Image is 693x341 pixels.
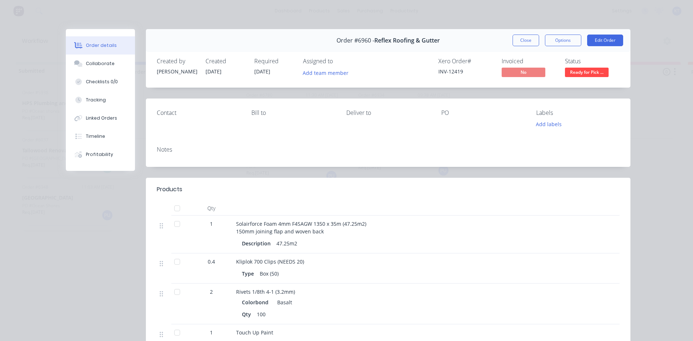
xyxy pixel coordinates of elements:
[336,37,374,44] span: Order #6960 -
[157,68,197,75] div: [PERSON_NAME]
[242,238,274,249] div: Description
[502,58,556,65] div: Invoiced
[254,58,294,65] div: Required
[254,68,270,75] span: [DATE]
[565,68,609,79] button: Ready for Pick ...
[274,297,292,308] div: Basalt
[236,288,295,295] span: Rivets 1/8th 4-1 (3.2mm)
[210,329,213,336] span: 1
[257,268,282,279] div: Box (50)
[157,185,182,194] div: Products
[66,36,135,55] button: Order details
[86,133,105,140] div: Timeline
[587,35,623,46] button: Edit Order
[251,109,335,116] div: Bill to
[438,58,493,65] div: Xero Order #
[66,91,135,109] button: Tracking
[565,68,609,77] span: Ready for Pick ...
[242,297,271,308] div: Colorbond
[66,109,135,127] button: Linked Orders
[86,79,118,85] div: Checklists 0/0
[545,35,581,46] button: Options
[299,68,352,77] button: Add team member
[206,68,222,75] span: [DATE]
[86,42,117,49] div: Order details
[236,329,273,336] span: Touch Up Paint
[86,60,115,67] div: Collaborate
[346,109,430,116] div: Deliver to
[274,238,300,249] div: 47.25m2
[303,58,376,65] div: Assigned to
[157,109,240,116] div: Contact
[66,127,135,145] button: Timeline
[565,58,620,65] div: Status
[66,55,135,73] button: Collaborate
[210,288,213,296] span: 2
[157,58,197,65] div: Created by
[438,68,493,75] div: INV-12419
[157,146,620,153] div: Notes
[441,109,525,116] div: PO
[242,268,257,279] div: Type
[532,119,566,129] button: Add labels
[66,145,135,164] button: Profitability
[303,68,353,77] button: Add team member
[236,220,366,235] span: Solairforce Foam 4mm F4SAGW 1350 x 35m (47.25m2) 150mm joining flap and woven back
[86,151,113,158] div: Profitability
[536,109,620,116] div: Labels
[502,68,545,77] span: No
[86,97,106,103] div: Tracking
[374,37,440,44] span: Reflex Roofing & Gutter
[206,58,246,65] div: Created
[66,73,135,91] button: Checklists 0/0
[236,258,304,265] span: Kliplok 700 Clips (NEEDS 20)
[254,309,268,320] div: 100
[210,220,213,228] span: 1
[242,309,254,320] div: Qty
[513,35,539,46] button: Close
[208,258,215,265] span: 0.4
[190,201,233,216] div: Qty
[86,115,117,121] div: Linked Orders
